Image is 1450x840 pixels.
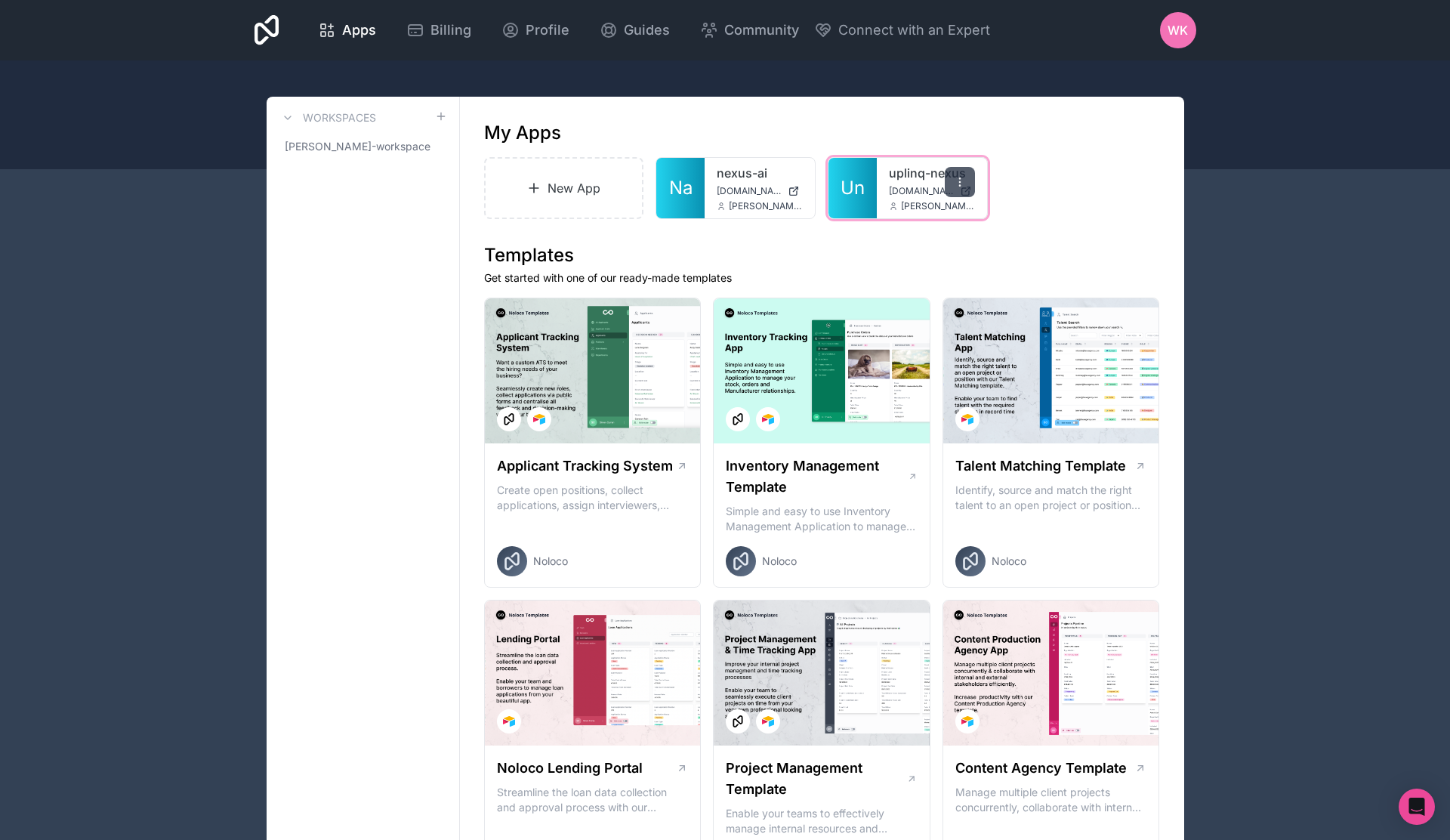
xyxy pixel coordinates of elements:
[484,270,1160,286] p: Get started with one of our ready-made templates
[726,504,918,534] p: Simple and easy to use Inventory Management Application to manage your stock, orders and Manufact...
[762,413,774,425] img: Airtable Logo
[533,413,545,425] img: Airtable Logo
[724,20,799,41] span: Community
[889,164,975,182] a: uplinq-nexus
[955,758,1127,779] h1: Content Agency Template
[955,785,1147,815] p: Manage multiple client projects concurrently, collaborate with internal and external stakeholders...
[762,715,774,727] img: Airtable Logo
[497,483,689,513] p: Create open positions, collect applications, assign interviewers, centralise candidate feedback a...
[729,200,803,212] span: [PERSON_NAME][EMAIL_ADDRESS][DOMAIN_NAME]
[484,121,561,145] h1: My Apps
[955,483,1147,513] p: Identify, source and match the right talent to an open project or position with our Talent Matchi...
[303,110,376,125] h3: Workspaces
[889,185,954,197] span: [DOMAIN_NAME]
[717,185,803,197] a: [DOMAIN_NAME]
[497,785,689,815] p: Streamline the loan data collection and approval process with our Lending Portal template.
[306,14,388,47] a: Apps
[669,176,693,200] span: Na
[430,20,471,41] span: Billing
[489,14,582,47] a: Profile
[889,185,975,197] a: [DOMAIN_NAME]
[992,554,1026,569] span: Noloco
[814,20,990,41] button: Connect with an Expert
[497,456,673,477] h1: Applicant Tracking System
[828,158,877,218] a: Un
[342,20,376,41] span: Apps
[841,176,865,200] span: Un
[717,185,782,197] span: [DOMAIN_NAME]
[726,806,918,836] p: Enable your teams to effectively manage internal resources and execute client projects on time.
[955,456,1126,477] h1: Talent Matching Template
[588,14,682,47] a: Guides
[961,715,973,727] img: Airtable Logo
[484,157,644,219] a: New App
[901,200,975,212] span: [PERSON_NAME][EMAIL_ADDRESS][DOMAIN_NAME]
[285,139,430,154] span: [PERSON_NAME]-workspace
[1168,21,1188,39] span: WK
[484,243,1160,267] h1: Templates
[279,109,376,127] a: Workspaces
[533,554,568,569] span: Noloco
[961,413,973,425] img: Airtable Logo
[726,456,907,498] h1: Inventory Management Template
[279,133,447,160] a: [PERSON_NAME]-workspace
[656,158,705,218] a: Na
[624,20,670,41] span: Guides
[1399,789,1435,825] div: Open Intercom Messenger
[503,715,515,727] img: Airtable Logo
[717,164,803,182] a: nexus-ai
[526,20,569,41] span: Profile
[688,14,811,47] a: Community
[497,758,643,779] h1: Noloco Lending Portal
[838,20,990,41] span: Connect with an Expert
[762,554,797,569] span: Noloco
[726,758,906,800] h1: Project Management Template
[394,14,483,47] a: Billing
